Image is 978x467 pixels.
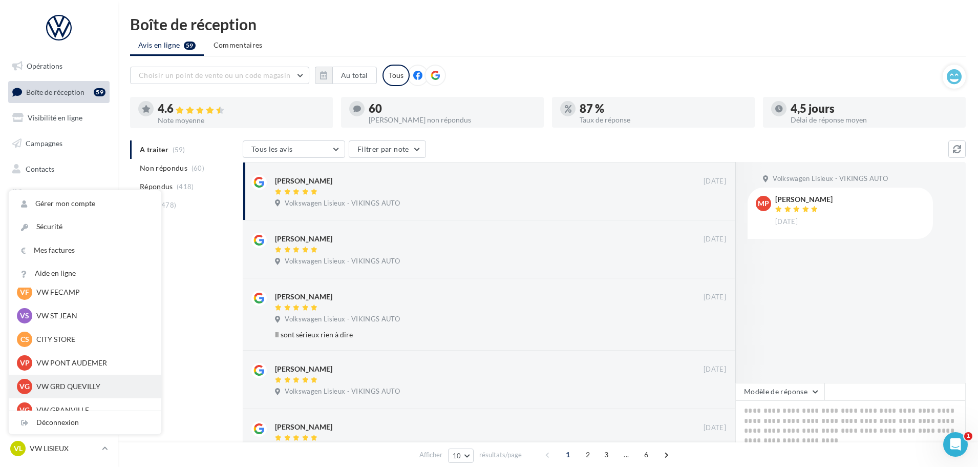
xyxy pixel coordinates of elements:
[598,446,614,463] span: 3
[27,62,62,70] span: Opérations
[285,199,400,208] span: Volkswagen Lisieux - VIKINGS AUTO
[6,269,112,299] a: Campagnes DataOnDemand
[275,234,332,244] div: [PERSON_NAME]
[9,239,161,262] a: Mes factures
[6,81,112,103] a: Boîte de réception59
[791,103,958,114] div: 4,5 jours
[560,446,576,463] span: 1
[618,446,634,463] span: ...
[419,450,442,460] span: Afficher
[140,163,187,173] span: Non répondus
[315,67,377,84] button: Au total
[158,117,325,124] div: Note moyenne
[479,450,522,460] span: résultats/page
[9,411,161,434] div: Déconnexion
[9,215,161,238] a: Sécurité
[94,88,105,96] div: 59
[26,139,62,148] span: Campagnes
[580,446,596,463] span: 2
[19,405,30,415] span: VG
[6,184,112,205] a: Médiathèque
[36,287,149,297] p: VW FECAMP
[28,113,82,122] span: Visibilité en ligne
[6,55,112,77] a: Opérations
[369,103,536,114] div: 60
[369,116,536,124] div: [PERSON_NAME] non répondus
[275,292,332,302] div: [PERSON_NAME]
[130,16,966,32] div: Boîte de réception
[20,358,30,368] span: VP
[159,201,177,209] span: (478)
[20,334,29,344] span: CS
[775,217,798,227] span: [DATE]
[775,196,833,203] div: [PERSON_NAME]
[140,181,173,192] span: Répondus
[139,71,290,79] span: Choisir un point de vente ou un code magasin
[36,405,149,415] p: VW GRANVILLE
[243,140,345,158] button: Tous les avis
[20,287,29,297] span: VF
[382,65,410,86] div: Tous
[448,449,474,463] button: 10
[26,87,84,96] span: Boîte de réception
[36,311,149,321] p: VW ST JEAN
[453,452,461,460] span: 10
[758,198,769,209] span: MP
[14,443,23,454] span: VL
[275,364,332,374] div: [PERSON_NAME]
[192,164,204,172] span: (60)
[26,164,54,173] span: Contacts
[638,446,654,463] span: 6
[6,209,112,231] a: Calendrier
[704,177,726,186] span: [DATE]
[773,174,888,184] span: Volkswagen Lisieux - VIKINGS AUTO
[943,432,968,457] iframe: Intercom live chat
[349,140,426,158] button: Filtrer par note
[275,176,332,186] div: [PERSON_NAME]
[580,116,747,124] div: Taux de réponse
[6,158,112,180] a: Contacts
[704,423,726,433] span: [DATE]
[275,422,332,432] div: [PERSON_NAME]
[964,432,972,440] span: 1
[275,330,660,340] div: Il sont sérieux rien à dire
[791,116,958,124] div: Délai de réponse moyen
[177,182,194,191] span: (418)
[285,257,400,266] span: Volkswagen Lisieux - VIKINGS AUTO
[19,381,30,392] span: VG
[36,334,149,344] p: CITY STORE
[8,439,110,458] a: VL VW LISIEUX
[285,387,400,396] span: Volkswagen Lisieux - VIKINGS AUTO
[158,103,325,115] div: 4.6
[9,262,161,285] a: Aide en ligne
[36,381,149,392] p: VW GRD QUEVILLY
[6,133,112,154] a: Campagnes
[36,358,149,368] p: VW PONT AUDEMER
[704,293,726,302] span: [DATE]
[9,192,161,215] a: Gérer mon compte
[704,365,726,374] span: [DATE]
[285,315,400,324] span: Volkswagen Lisieux - VIKINGS AUTO
[214,40,263,50] span: Commentaires
[332,67,377,84] button: Au total
[735,383,824,400] button: Modèle de réponse
[704,235,726,244] span: [DATE]
[30,443,98,454] p: VW LISIEUX
[6,107,112,129] a: Visibilité en ligne
[251,145,293,153] span: Tous les avis
[580,103,747,114] div: 87 %
[130,67,309,84] button: Choisir un point de vente ou un code magasin
[20,311,29,321] span: VS
[6,235,112,265] a: PLV et print personnalisable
